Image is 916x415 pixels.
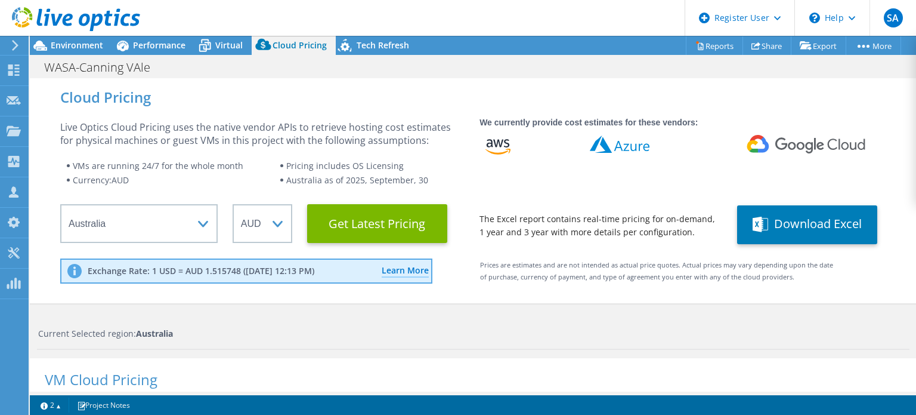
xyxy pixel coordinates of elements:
[382,265,429,278] a: Learn More
[45,373,901,400] div: VM Cloud Pricing
[136,328,173,339] strong: Australia
[73,160,243,171] span: VMs are running 24/7 for the whole month
[69,398,138,413] a: Project Notes
[846,36,901,55] a: More
[884,8,903,27] span: SA
[460,259,838,291] div: Prices are estimates and are not intended as actual price quotes. Actual prices may vary dependin...
[286,160,404,171] span: Pricing includes OS Licensing
[51,39,103,51] span: Environment
[479,213,722,239] div: The Excel report contains real-time pricing for on-demand, 1 year and 3 year with more details pe...
[38,327,909,340] div: Current Selected region:
[307,204,447,243] button: Get Latest Pricing
[60,91,886,104] div: Cloud Pricing
[686,36,743,55] a: Reports
[357,39,409,51] span: Tech Refresh
[809,13,820,23] svg: \n
[286,174,428,186] span: Australia as of 2025, September, 30
[215,39,243,51] span: Virtual
[479,118,698,127] strong: We currently provide cost estimates for these vendors:
[742,36,791,55] a: Share
[73,174,129,186] span: Currency: AUD
[88,266,314,276] p: Exchange Rate: 1 USD = AUD 1.515748 ([DATE] 12:13 PM)
[791,36,846,55] a: Export
[60,121,465,147] div: Live Optics Cloud Pricing uses the native vendor APIs to retrieve hosting cost estimates for phys...
[39,61,169,74] h1: WASA-Canning VAle
[133,39,185,51] span: Performance
[737,205,877,244] button: Download Excel
[32,398,69,413] a: 2
[273,39,327,51] span: Cloud Pricing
